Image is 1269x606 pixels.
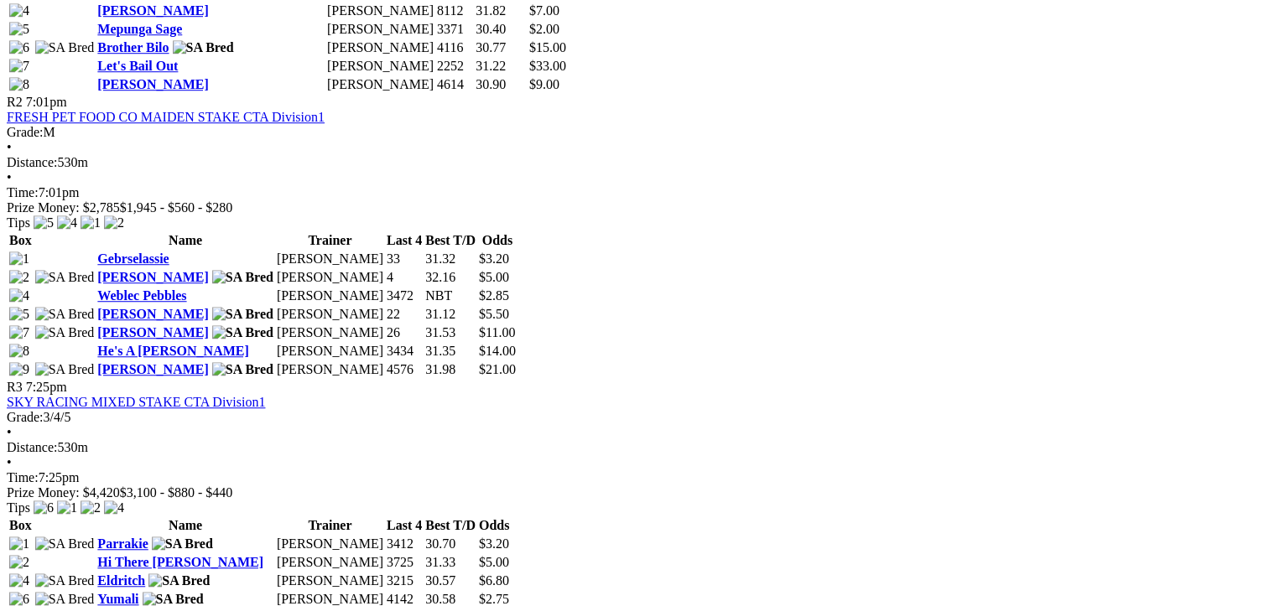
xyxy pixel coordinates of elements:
a: [PERSON_NAME] [97,270,208,284]
th: Last 4 [386,232,423,249]
td: [PERSON_NAME] [276,306,384,323]
span: 7:01pm [26,95,67,109]
td: 31.22 [475,58,527,75]
span: $5.00 [479,555,509,569]
span: Time: [7,185,39,199]
a: Mepunga Sage [97,22,182,36]
div: 530m [7,155,1262,170]
td: [PERSON_NAME] [276,251,384,267]
img: SA Bred [35,536,95,552]
td: 8112 [436,3,473,19]
img: SA Bred [173,40,234,55]
span: $1,945 - $560 - $280 [120,200,233,215]
td: 3371 [436,21,473,38]
td: [PERSON_NAME] [326,39,434,56]
img: 7 [9,59,29,74]
span: • [7,455,12,469]
img: SA Bred [35,573,95,588]
img: SA Bred [212,307,273,322]
td: [PERSON_NAME] [276,287,384,304]
a: Let's Bail Out [97,59,178,73]
td: [PERSON_NAME] [276,536,384,552]
img: SA Bred [35,362,95,377]
td: 4614 [436,76,473,93]
span: • [7,140,12,154]
td: 31.35 [424,343,476,360]
th: Name [96,517,274,534]
td: 30.57 [424,572,476,589]
div: 7:01pm [7,185,1262,200]
img: SA Bred [35,325,95,340]
span: • [7,170,12,184]
td: [PERSON_NAME] [326,58,434,75]
img: SA Bred [35,40,95,55]
td: 4 [386,269,423,286]
a: Hi There [PERSON_NAME] [97,555,263,569]
img: 8 [9,77,29,92]
a: [PERSON_NAME] [97,3,208,18]
span: $21.00 [479,362,516,376]
td: 31.33 [424,554,476,571]
img: 4 [9,573,29,588]
td: 31.12 [424,306,476,323]
td: 31.53 [424,324,476,341]
th: Best T/D [424,232,476,249]
td: NBT [424,287,476,304]
a: SKY RACING MIXED STAKE CTA Division1 [7,395,265,409]
img: SA Bred [148,573,210,588]
div: Prize Money: $2,785 [7,200,1262,215]
th: Odds [478,232,517,249]
span: $15.00 [529,40,566,54]
span: $5.50 [479,307,509,321]
img: SA Bred [35,270,95,285]
img: 4 [9,288,29,303]
td: 3412 [386,536,423,552]
td: 22 [386,306,423,323]
span: $33.00 [529,59,566,73]
div: 7:25pm [7,470,1262,485]
span: $3.20 [479,251,509,266]
img: 2 [104,215,124,230]
td: 30.77 [475,39,527,56]
img: SA Bred [212,325,273,340]
td: 30.40 [475,21,527,38]
img: 5 [9,307,29,322]
img: 4 [9,3,29,18]
span: Grade: [7,125,44,139]
img: 7 [9,325,29,340]
span: R3 [7,380,23,394]
th: Last 4 [386,517,423,534]
td: 26 [386,324,423,341]
td: 30.70 [424,536,476,552]
td: [PERSON_NAME] [276,361,384,378]
td: [PERSON_NAME] [276,269,384,286]
span: $2.00 [529,22,559,36]
td: [PERSON_NAME] [326,76,434,93]
span: $3,100 - $880 - $440 [120,485,233,500]
th: Name [96,232,274,249]
th: Odds [478,517,510,534]
a: Weblec Pebbles [97,288,186,303]
img: 5 [34,215,54,230]
td: 31.82 [475,3,527,19]
a: [PERSON_NAME] [97,362,208,376]
a: [PERSON_NAME] [97,77,208,91]
img: 1 [9,536,29,552]
td: 32.16 [424,269,476,286]
div: 3/4/5 [7,410,1262,425]
td: 4116 [436,39,473,56]
span: Grade: [7,410,44,424]
span: Box [9,518,32,532]
td: [PERSON_NAME] [276,572,384,589]
td: 33 [386,251,423,267]
img: 4 [104,500,124,515]
span: R2 [7,95,23,109]
span: $2.85 [479,288,509,303]
span: Time: [7,470,39,484]
td: 31.32 [424,251,476,267]
span: Box [9,233,32,247]
th: Trainer [276,232,384,249]
td: [PERSON_NAME] [276,343,384,360]
a: Yumali [97,592,138,606]
span: Distance: [7,155,57,169]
